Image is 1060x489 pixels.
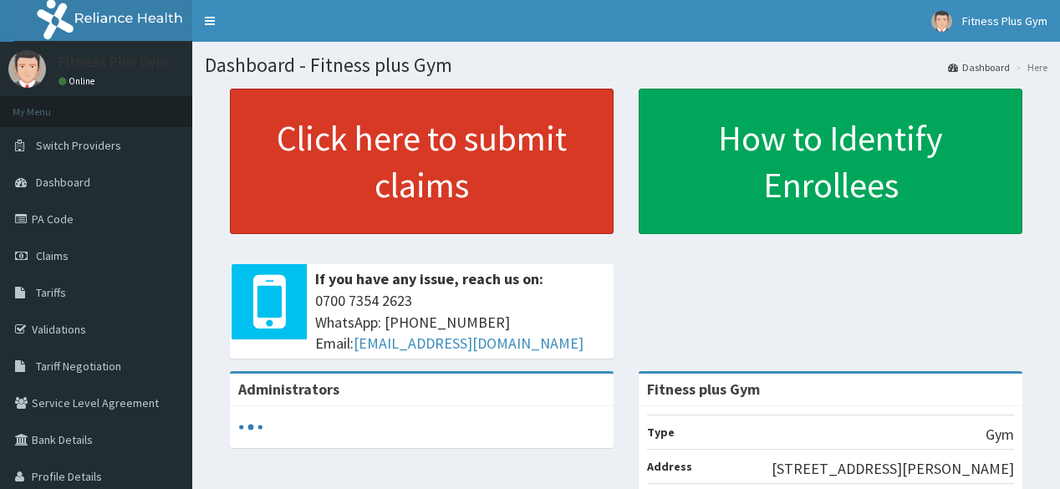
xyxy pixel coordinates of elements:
p: Fitness Plus Gym [59,54,168,69]
img: User Image [8,50,46,88]
span: Dashboard [36,175,90,190]
a: Dashboard [948,60,1010,74]
a: How to Identify Enrollees [639,89,1022,234]
span: Switch Providers [36,138,121,153]
span: Claims [36,248,69,263]
svg: audio-loading [238,415,263,440]
strong: Fitness plus Gym [647,379,760,399]
p: [STREET_ADDRESS][PERSON_NAME] [772,458,1014,480]
li: Here [1012,60,1047,74]
span: Tariff Negotiation [36,359,121,374]
h1: Dashboard - Fitness plus Gym [205,54,1047,76]
a: [EMAIL_ADDRESS][DOMAIN_NAME] [354,334,584,353]
b: Administrators [238,379,339,399]
img: User Image [931,11,952,32]
b: Type [647,425,675,440]
p: Gym [986,424,1014,446]
span: Fitness Plus Gym [962,13,1047,28]
b: If you have any issue, reach us on: [315,269,543,288]
span: 0700 7354 2623 WhatsApp: [PHONE_NUMBER] Email: [315,290,605,354]
span: Tariffs [36,285,66,300]
a: Click here to submit claims [230,89,614,234]
a: Online [59,75,99,87]
b: Address [647,459,692,474]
